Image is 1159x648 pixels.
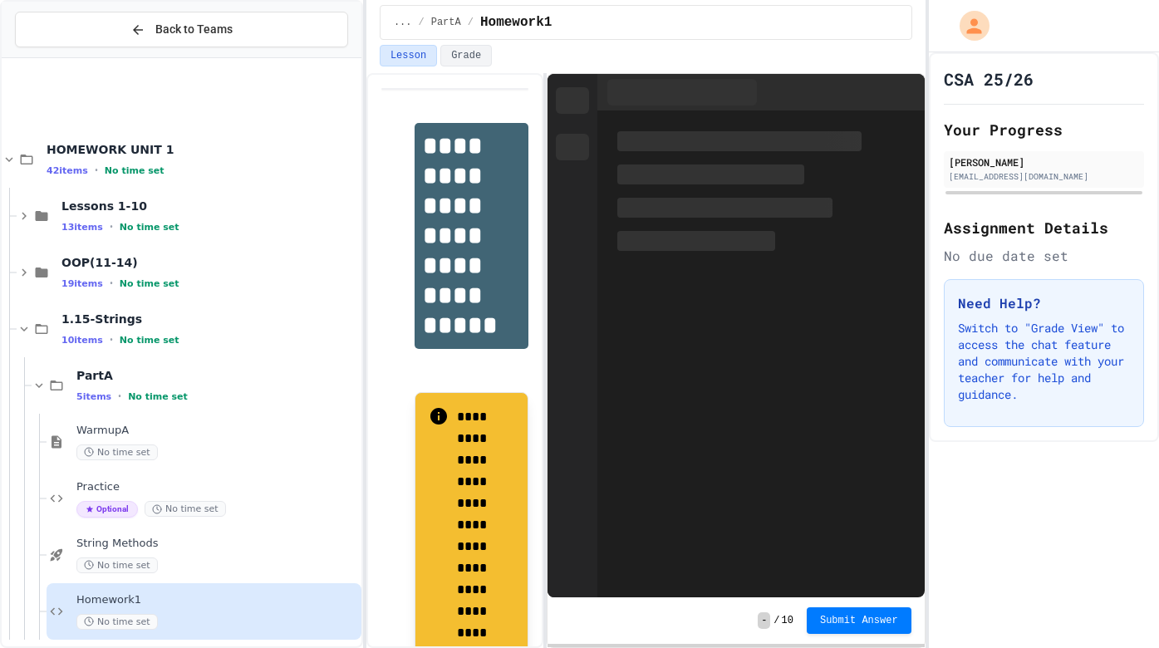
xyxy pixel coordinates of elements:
[944,118,1144,141] h2: Your Progress
[76,391,111,402] span: 5 items
[61,312,358,326] span: 1.15-Strings
[76,537,358,551] span: String Methods
[958,320,1130,403] p: Switch to "Grade View" to access the chat feature and communicate with your teacher for help and ...
[944,216,1144,239] h2: Assignment Details
[105,165,165,176] span: No time set
[76,501,138,518] span: Optional
[145,501,226,517] span: No time set
[944,246,1144,266] div: No due date set
[76,614,158,630] span: No time set
[431,16,461,29] span: PartA
[949,155,1139,169] div: [PERSON_NAME]
[61,222,103,233] span: 13 items
[1021,509,1142,580] iframe: chat widget
[807,607,911,634] button: Submit Answer
[76,593,358,607] span: Homework1
[468,16,474,29] span: /
[61,278,103,289] span: 19 items
[76,557,158,573] span: No time set
[820,614,898,627] span: Submit Answer
[758,612,770,629] span: -
[949,170,1139,183] div: [EMAIL_ADDRESS][DOMAIN_NAME]
[773,614,779,627] span: /
[120,222,179,233] span: No time set
[120,278,179,289] span: No time set
[944,67,1034,91] h1: CSA 25/26
[942,7,994,45] div: My Account
[61,199,358,214] span: Lessons 1-10
[47,142,358,157] span: HOMEWORK UNIT 1
[61,335,103,346] span: 10 items
[1089,582,1142,631] iframe: chat widget
[440,45,492,66] button: Grade
[110,333,113,346] span: •
[110,220,113,233] span: •
[76,424,358,438] span: WarmupA
[47,165,88,176] span: 42 items
[419,16,425,29] span: /
[76,444,158,460] span: No time set
[782,614,793,627] span: 10
[76,368,358,383] span: PartA
[15,12,348,47] button: Back to Teams
[155,21,233,38] span: Back to Teams
[61,255,358,270] span: OOP(11-14)
[480,12,552,32] span: Homework1
[95,164,98,177] span: •
[958,293,1130,313] h3: Need Help?
[120,335,179,346] span: No time set
[76,480,358,494] span: Practice
[110,277,113,290] span: •
[394,16,412,29] span: ...
[380,45,437,66] button: Lesson
[128,391,188,402] span: No time set
[118,390,121,403] span: •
